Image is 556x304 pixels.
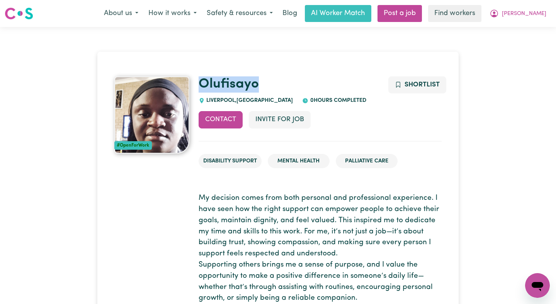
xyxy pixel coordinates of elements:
span: 0 hours completed [308,98,366,103]
p: My decision comes from both personal and professional experience. I have seen how the right suppo... [199,193,442,304]
button: Add to shortlist [388,76,447,93]
button: Contact [199,111,243,128]
a: Blog [278,5,302,22]
a: AI Worker Match [305,5,371,22]
img: Olufisayo [114,76,189,154]
img: Careseekers logo [5,7,33,20]
iframe: Button to launch messaging window [525,273,550,298]
span: LIVERPOOL , [GEOGRAPHIC_DATA] [205,98,293,103]
button: Invite for Job [249,111,311,128]
button: How it works [143,5,202,22]
a: Careseekers logo [5,5,33,22]
li: Mental Health [268,154,330,169]
li: Palliative care [336,154,398,169]
button: About us [99,5,143,22]
a: Olufisayo [199,78,259,91]
div: #OpenForWork [114,141,152,150]
button: Safety & resources [202,5,278,22]
li: Disability Support [199,154,262,169]
span: Shortlist [405,81,440,88]
a: Post a job [377,5,422,22]
button: My Account [485,5,551,22]
a: Olufisayo's profile picture'#OpenForWork [114,76,189,154]
span: [PERSON_NAME] [502,10,546,18]
a: Find workers [428,5,481,22]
